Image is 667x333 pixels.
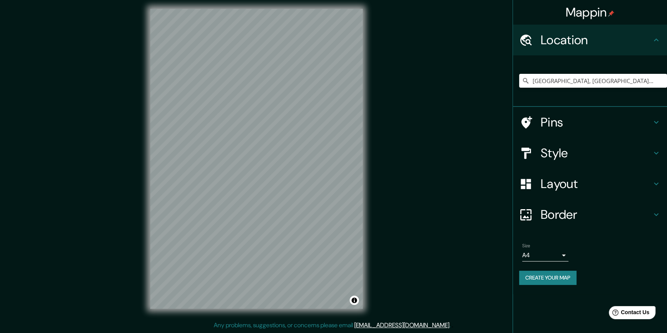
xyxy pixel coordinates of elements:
[452,321,453,330] div: .
[354,321,449,329] a: [EMAIL_ADDRESS][DOMAIN_NAME]
[150,9,363,309] canvas: Map
[541,207,652,222] h4: Border
[541,176,652,191] h4: Layout
[451,321,452,330] div: .
[214,321,451,330] p: Any problems, suggestions, or concerns please email .
[513,107,667,138] div: Pins
[513,138,667,168] div: Style
[522,243,530,249] label: Size
[598,303,659,325] iframe: Help widget launcher
[513,25,667,55] div: Location
[541,145,652,161] h4: Style
[541,32,652,48] h4: Location
[519,271,577,285] button: Create your map
[522,249,568,261] div: A4
[541,115,652,130] h4: Pins
[519,74,667,88] input: Pick your city or area
[566,5,615,20] h4: Mappin
[513,199,667,230] div: Border
[350,296,359,305] button: Toggle attribution
[513,168,667,199] div: Layout
[608,10,614,17] img: pin-icon.png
